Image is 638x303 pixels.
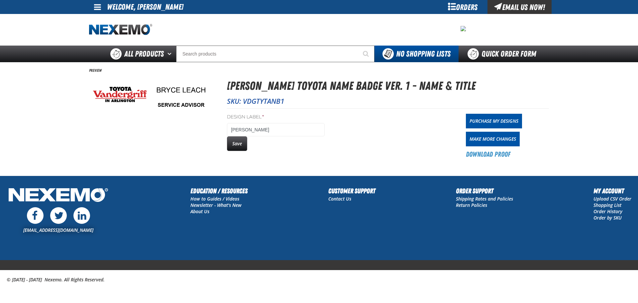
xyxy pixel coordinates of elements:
[456,202,487,208] a: Return Policies
[89,24,152,36] img: Nexemo logo
[190,208,209,215] a: About Us
[374,46,459,62] button: You do not have available Shopping Lists. Open to Create a New List
[89,68,102,73] span: Preview
[461,26,466,31] img: 2478c7e4e0811ca5ea97a8c95d68d55a.jpeg
[227,136,247,151] button: Save
[23,227,93,233] a: [EMAIL_ADDRESS][DOMAIN_NAME]
[593,208,622,215] a: Order History
[456,196,513,202] a: Shipping Rates and Policies
[593,186,631,196] h2: My Account
[190,202,242,208] a: Newsletter - What's New
[466,114,522,128] a: Purchase My Designs
[190,196,239,202] a: How to Guides / Videos
[456,186,513,196] h2: Order Support
[227,114,325,120] label: Design Label
[165,46,176,62] button: Open All Products pages
[466,132,520,146] a: Make More Changes
[358,46,374,62] button: Start Searching
[89,77,215,112] img: VDGTytaNB1-VDGTytaNB12.75x0.75-1757686220-68c429cc3e4d7844895923.jpg
[593,202,621,208] a: Shopping List
[466,150,510,159] a: Download Proof
[459,46,549,62] a: Quick Order Form
[593,196,631,202] a: Upload CSV Order
[89,24,152,36] a: Home
[227,77,549,95] h1: [PERSON_NAME] Toyota Name Badge Ver. 1 - Name & Title
[227,96,284,106] span: SKU: VDGTYTANB1
[328,186,375,196] h2: Customer Support
[190,186,248,196] h2: Education / Resources
[396,49,451,59] span: No Shopping Lists
[227,123,325,136] input: Design Label
[593,215,622,221] a: Order by SKU
[328,196,351,202] a: Contact Us
[7,186,110,206] img: Nexemo Logo
[176,46,374,62] input: Search
[124,48,164,60] span: All Products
